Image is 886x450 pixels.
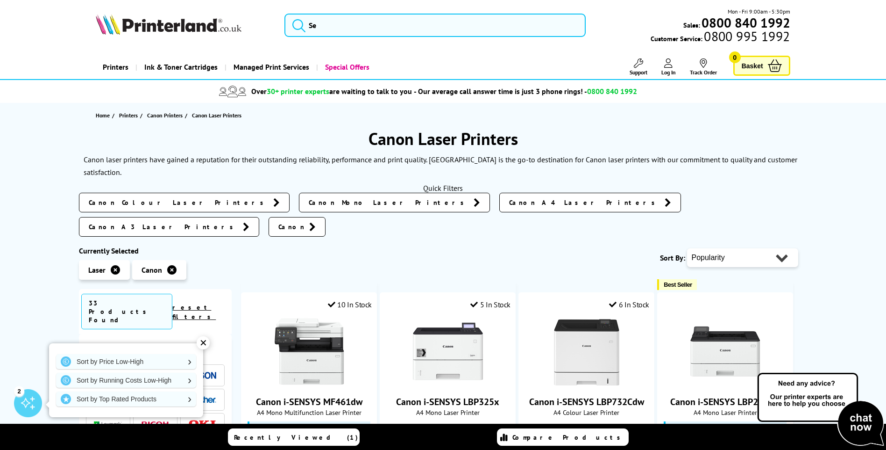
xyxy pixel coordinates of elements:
a: reset filters [172,303,216,321]
img: Printerland Logo [96,14,241,35]
a: Canon i-SENSYS MF461dw [274,379,344,388]
a: Printers [119,110,140,120]
a: Canon i-SENSYS LBP243dw [670,396,780,408]
span: Canon [278,222,305,232]
a: Canon i-SENSYS LBP325x [396,396,499,408]
span: Canon Mono Laser Printers [309,198,469,207]
div: 2 [14,386,24,396]
p: Canon laser printers have gained a reputation for their outstanding reliability, performance and ... [84,155,797,177]
a: Special Offers [316,55,376,79]
img: OKI [188,420,216,428]
div: Currently Selected [79,246,232,255]
a: Canon i-SENSYS LBP325x [413,379,483,388]
div: ✕ [197,336,210,349]
span: 0 [729,51,741,63]
a: OKI [188,418,216,430]
span: Canon Laser Printers [192,112,241,119]
span: - Our average call answer time is just 3 phone rings! - [414,87,637,96]
img: Canon i-SENSYS MF461dw [274,316,344,386]
a: Canon A4 Laser Printers [499,193,681,212]
div: 5 In Stock [470,300,510,309]
span: Canon A4 Laser Printers [509,198,660,207]
span: 0800 840 1992 [587,87,637,96]
a: Canon i-SENSYS MF461dw [256,396,362,408]
img: Canon i-SENSYS LBP325x [413,316,483,386]
div: 6 In Stock [609,300,649,309]
a: Canon A3 Laser Printers [79,217,259,237]
div: Quick Filters [79,183,808,193]
h1: Canon Laser Printers [79,128,808,150]
span: Basket [742,59,763,72]
span: A4 Mono Laser Printer [662,408,788,417]
a: Recently Viewed (1) [228,428,360,446]
span: Canon [142,265,162,275]
a: Lexmark [94,418,122,430]
a: Sort by Running Costs Low-High [56,373,196,388]
span: Canon A3 Laser Printers [89,222,238,232]
span: Laser [88,265,106,275]
img: Lexmark [94,421,122,427]
span: A4 Colour Laser Printer [524,408,649,417]
a: Canon i-SENSYS LBP732Cdw [552,379,622,388]
input: Se [284,14,586,37]
span: 33 Products Found [81,294,173,329]
span: Sales: [683,21,700,29]
span: Ink & Toner Cartridges [144,55,218,79]
a: Track Order [690,58,717,76]
a: Canon i-SENSYS LBP732Cdw [529,396,644,408]
img: Ricoh [141,421,169,427]
a: Printerland Logo [96,14,273,36]
a: Basket 0 [733,56,790,76]
a: Home [96,110,112,120]
a: Compare Products [497,428,629,446]
span: A4 Mono Multifunction Laser Printer [246,408,372,417]
a: 0800 840 1992 [700,18,790,27]
a: Canon Printers [147,110,185,120]
img: Open Live Chat window [755,371,886,448]
span: Canon Colour Laser Printers [89,198,269,207]
span: 0800 995 1992 [702,32,790,41]
span: Support [630,69,647,76]
span: Recently Viewed (1) [234,433,358,442]
span: A4 Mono Laser Printer [385,408,510,417]
span: Mon - Fri 9:00am - 5:30pm [728,7,790,16]
img: Canon i-SENSYS LBP732Cdw [552,316,622,386]
span: Over are waiting to talk to you [251,87,412,96]
a: Canon [269,217,326,237]
a: Ricoh [141,418,169,430]
div: 10 In Stock [328,300,372,309]
a: Managed Print Services [225,55,316,79]
a: Canon Mono Laser Printers [299,193,490,212]
a: Ink & Toner Cartridges [135,55,225,79]
a: Support [630,58,647,76]
a: Sort by Top Rated Products [56,392,196,406]
img: Canon i-SENSYS LBP243dw [690,316,760,386]
span: Canon Printers [147,110,183,120]
span: Customer Service: [651,32,790,43]
span: Log In [661,69,676,76]
span: Sort By: [660,253,685,262]
span: 30+ printer experts [267,87,329,96]
a: Canon Colour Laser Printers [79,193,290,212]
button: Best Seller [657,279,697,290]
a: Canon i-SENSYS LBP243dw [690,379,760,388]
span: Compare Products [512,433,625,442]
span: Printers [119,110,138,120]
a: Log In [661,58,676,76]
b: 0800 840 1992 [702,14,790,31]
a: Printers [96,55,135,79]
span: Best Seller [664,281,692,288]
a: Sort by Price Low-High [56,354,196,369]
